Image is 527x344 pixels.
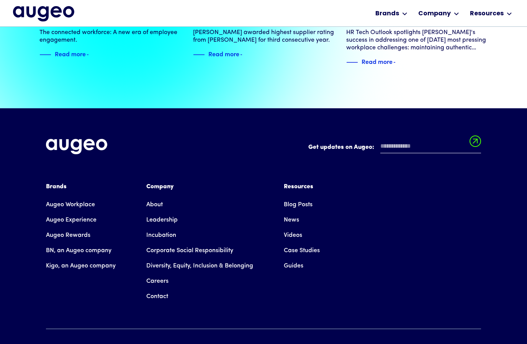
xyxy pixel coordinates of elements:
[346,29,488,52] div: HR Tech Outlook spotlights [PERSON_NAME]'s success in addressing one of [DATE] most pressing work...
[146,197,163,212] a: About
[470,9,504,18] div: Resources
[284,197,313,212] a: Blog Posts
[393,58,405,67] img: Blue text arrow
[284,243,320,258] a: Case Studies
[46,258,116,274] a: Kigo, an Augeo company
[146,243,233,258] a: Corporate Social Responsibility
[284,182,320,191] div: Resources
[470,135,481,152] input: Submit
[146,212,178,228] a: Leadership
[284,258,303,274] a: Guides
[375,9,399,18] div: Brands
[46,243,111,258] a: BN, an Augeo company
[46,139,107,155] img: Augeo's full logo in white.
[146,182,253,191] div: Company
[193,29,334,44] div: [PERSON_NAME] awarded highest supplier rating from [PERSON_NAME] for third consecutive year.
[308,139,481,157] form: Email Form
[208,49,239,58] div: Read more
[308,143,374,152] label: Get updates on Augeo:
[39,29,181,44] div: The connected workforce: A new era of employee engagement.
[240,50,252,59] img: Blue text arrow
[284,228,302,243] a: Videos
[146,228,176,243] a: Incubation
[146,258,253,274] a: Diversity, Equity, Inclusion & Belonging
[87,50,98,59] img: Blue text arrow
[346,58,358,67] img: Blue decorative line
[46,212,97,228] a: Augeo Experience
[13,6,74,22] a: home
[146,289,168,304] a: Contact
[46,228,90,243] a: Augeo Rewards
[362,57,393,66] div: Read more
[46,182,116,191] div: Brands
[146,274,169,289] a: Careers
[46,197,95,212] a: Augeo Workplace
[39,50,51,59] img: Blue decorative line
[284,212,299,228] a: News
[193,50,205,59] img: Blue decorative line
[418,9,451,18] div: Company
[55,49,86,58] div: Read more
